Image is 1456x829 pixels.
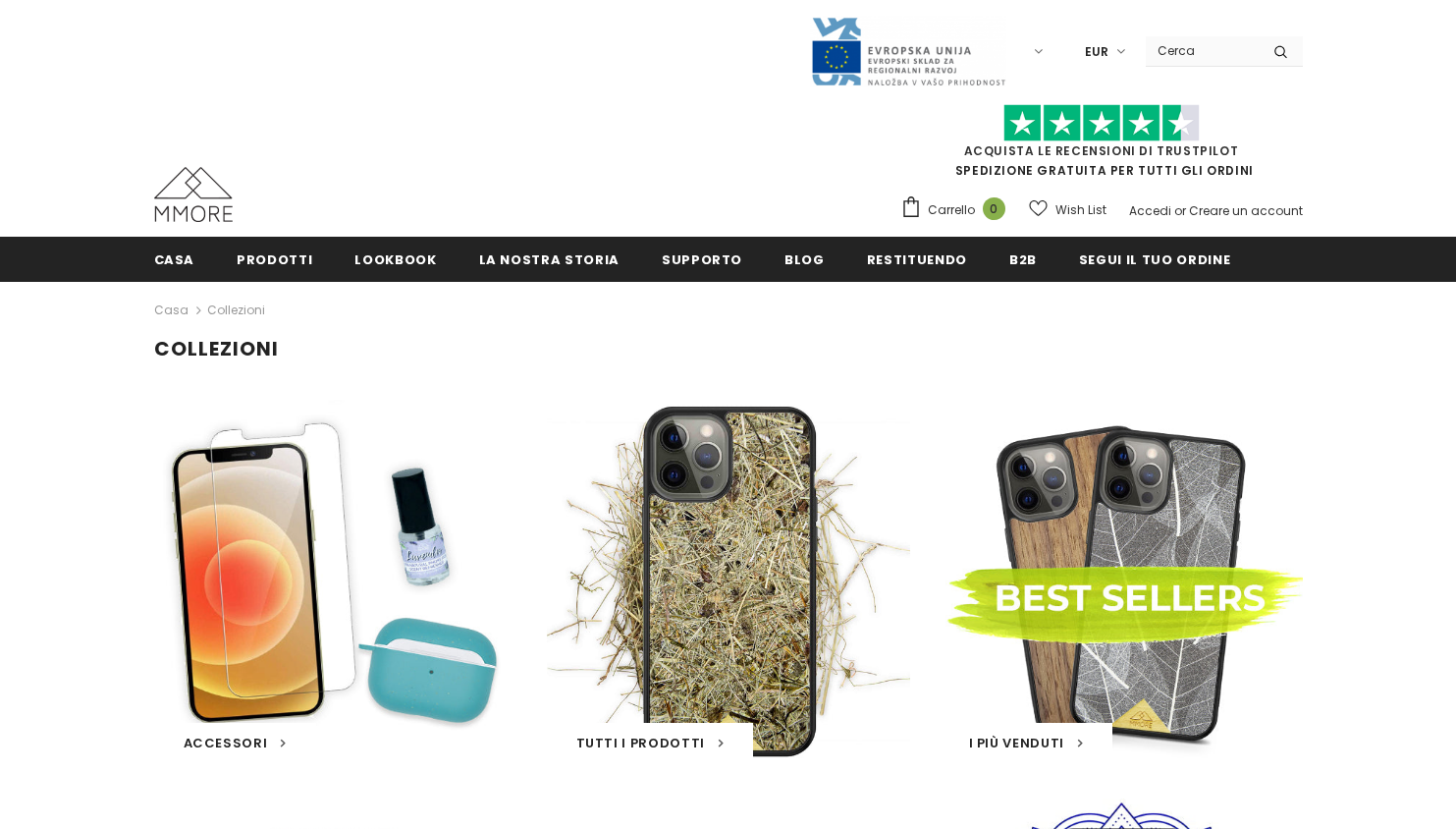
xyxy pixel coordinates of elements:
[154,250,195,269] span: Casa
[867,237,967,281] a: Restituendo
[207,299,265,322] span: Collezioni
[154,299,189,322] a: Casa
[479,237,620,281] a: La nostra storia
[184,734,268,752] span: Accessori
[1009,250,1037,269] span: B2B
[1174,202,1186,219] span: or
[354,237,436,281] a: Lookbook
[969,734,1064,752] span: I Più Venduti
[354,250,436,269] span: Lookbook
[784,237,825,281] a: Blog
[1029,193,1106,227] a: Wish List
[1079,250,1230,269] span: Segui il tuo ordine
[154,337,1303,361] h1: Collezioni
[1055,200,1106,220] span: Wish List
[810,16,1006,87] img: Javni Razpis
[867,250,967,269] span: Restituendo
[1003,104,1200,142] img: Fidati di Pilot Stars
[1146,36,1259,65] input: Search Site
[784,250,825,269] span: Blog
[1189,202,1303,219] a: Creare un account
[479,250,620,269] span: La nostra storia
[576,734,705,752] span: Tutti i Prodotti
[1085,42,1108,62] span: EUR
[983,197,1005,220] span: 0
[900,195,1015,225] a: Carrello 0
[184,734,287,753] a: Accessori
[810,42,1006,59] a: Javni Razpis
[900,113,1303,179] span: SPEDIZIONE GRATUITA PER TUTTI GLI ORDINI
[237,237,312,281] a: Prodotti
[154,167,233,222] img: Casi MMORE
[1079,237,1230,281] a: Segui il tuo ordine
[662,250,742,269] span: supporto
[928,200,975,220] span: Carrello
[237,250,312,269] span: Prodotti
[1129,202,1171,219] a: Accedi
[1009,237,1037,281] a: B2B
[969,734,1084,753] a: I Più Venduti
[964,142,1239,159] a: Acquista le recensioni di TrustPilot
[154,237,195,281] a: Casa
[662,237,742,281] a: supporto
[576,734,725,753] a: Tutti i Prodotti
